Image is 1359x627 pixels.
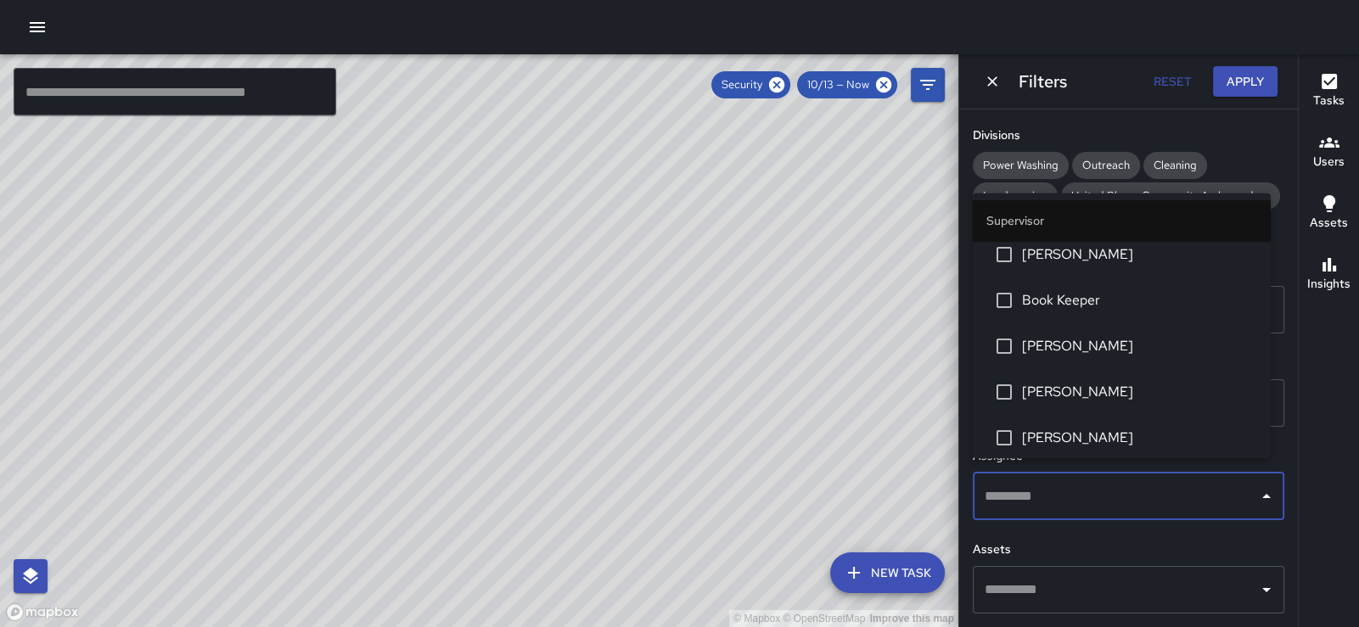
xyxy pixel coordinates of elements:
[973,540,1284,559] h6: Assets
[1299,183,1359,244] button: Assets
[1072,157,1140,174] span: Outreach
[1022,382,1257,402] span: [PERSON_NAME]
[1213,66,1278,98] button: Apply
[980,69,1005,94] button: Dismiss
[1255,484,1278,508] button: Close
[973,188,1058,204] span: Landscaping
[1061,182,1280,210] div: United Playaz Community Ambassadors
[1313,92,1345,110] h6: Tasks
[1022,290,1257,311] span: Book Keeper
[1145,66,1199,98] button: Reset
[1143,152,1207,179] div: Cleaning
[1061,188,1280,204] span: United Playaz Community Ambassadors
[711,71,790,98] div: Security
[1299,122,1359,183] button: Users
[1022,428,1257,448] span: [PERSON_NAME]
[1022,244,1257,265] span: [PERSON_NAME]
[973,152,1069,179] div: Power Washing
[1307,275,1351,294] h6: Insights
[973,126,1284,145] h6: Divisions
[1299,244,1359,305] button: Insights
[797,71,897,98] div: 10/13 — Now
[711,76,772,93] span: Security
[1022,199,1257,219] span: [PERSON_NAME]
[911,68,945,102] button: Filters
[1299,61,1359,122] button: Tasks
[1310,214,1348,232] h6: Assets
[797,76,879,93] span: 10/13 — Now
[1072,152,1140,179] div: Outreach
[973,157,1069,174] span: Power Washing
[1022,336,1257,356] span: [PERSON_NAME]
[1313,153,1345,171] h6: Users
[1255,578,1278,602] button: Open
[1143,157,1207,174] span: Cleaning
[973,200,1271,241] li: Supervisor
[830,552,945,593] button: New Task
[1019,68,1067,95] h6: Filters
[973,182,1058,210] div: Landscaping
